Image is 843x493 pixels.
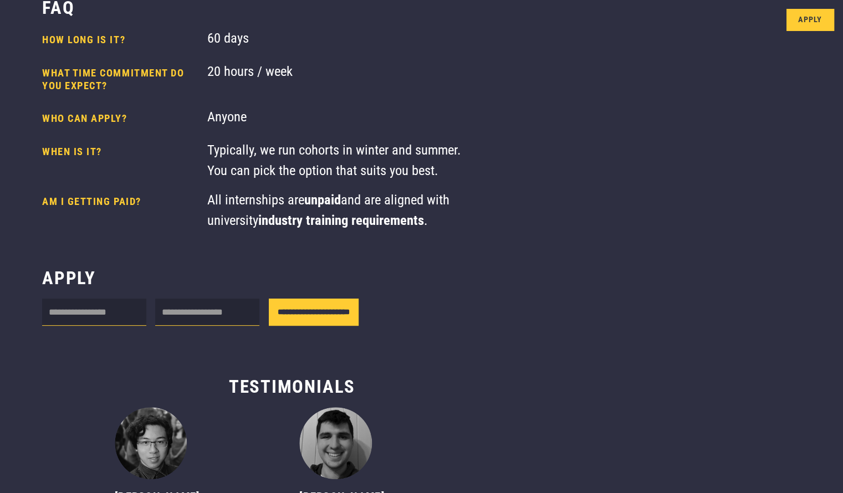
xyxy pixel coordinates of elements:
h4: How long is it? [42,34,198,47]
div: Anyone [207,107,467,131]
h4: When is it? [42,146,198,175]
h4: AM I GETTING PAID? [42,196,198,225]
strong: industry training requirements [258,212,424,228]
form: Internship form [42,299,359,330]
h4: Who can apply? [42,112,198,125]
div: Typically, we run cohorts in winter and summer. You can pick the option that suits you best. [207,140,467,181]
div: 20 hours / week [207,61,467,98]
h3: Apply [42,267,96,290]
a: Apply [786,9,834,31]
div: 60 days [207,28,467,52]
strong: unpaid [304,192,341,208]
div: All internships are and are aligned with university . [207,190,467,231]
h3: Testimonials [42,376,542,398]
h4: What time commitment do you expect? [42,67,198,93]
img: Jay - Mechanical Engineering intern [115,407,187,480]
img: Phillip - Mechanical Engineering intern [299,407,372,480]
